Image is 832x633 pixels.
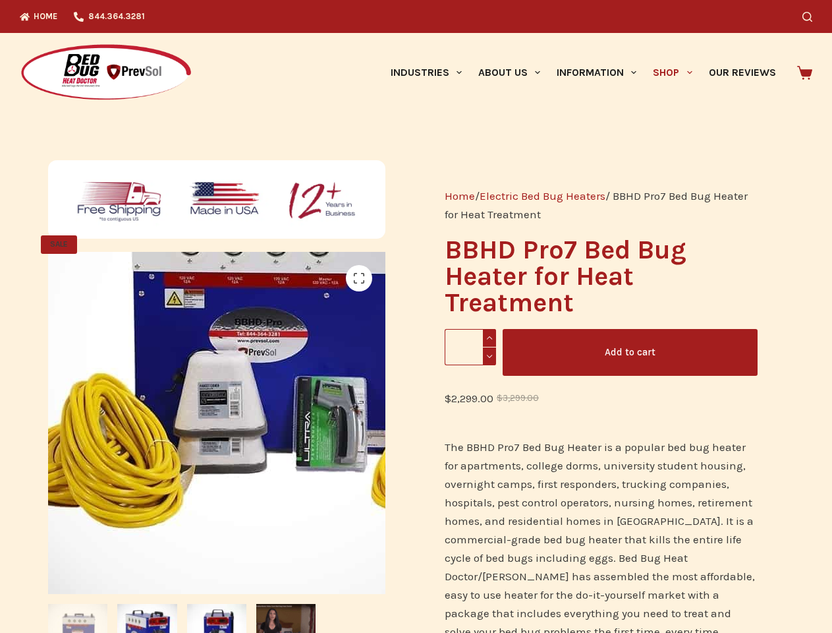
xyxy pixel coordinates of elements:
a: Our Reviews [700,33,784,112]
button: Open LiveChat chat widget [11,5,50,45]
nav: Primary [382,33,784,112]
bdi: 3,299.00 [497,393,539,403]
a: Industries [382,33,470,112]
a: Electric Bed Bug Heaters [480,189,605,202]
img: Prevsol/Bed Bug Heat Doctor [20,44,192,102]
bdi: 2,299.00 [445,392,493,405]
button: Add to cart [503,329,758,376]
a: Shop [645,33,700,112]
nav: Breadcrumb [445,187,758,224]
span: $ [497,393,503,403]
a: About Us [470,33,548,112]
input: Product quantity [445,329,496,365]
span: $ [445,392,451,405]
button: Search [802,12,812,22]
h1: BBHD Pro7 Bed Bug Heater for Heat Treatment [445,237,758,316]
a: View full-screen image gallery [346,265,372,291]
a: Home [445,189,475,202]
a: Information [549,33,645,112]
span: SALE [41,235,77,254]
